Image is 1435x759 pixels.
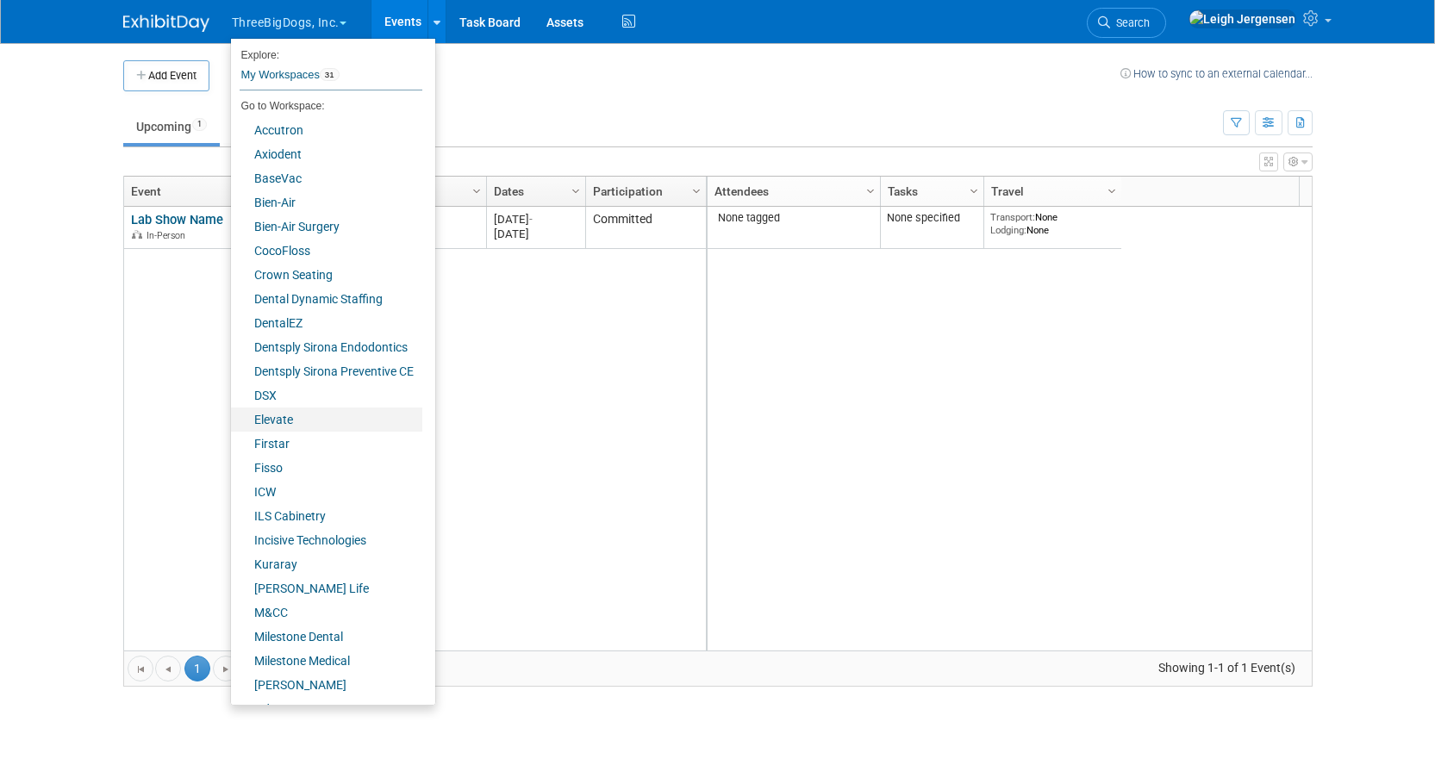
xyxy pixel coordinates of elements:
a: BaseVac [231,166,422,190]
a: Go to the previous page [155,656,181,681]
a: Column Settings [467,177,486,202]
a: Crown Seating [231,263,422,287]
span: - [529,213,533,226]
a: Tasks [888,177,972,206]
a: Past9 [223,110,290,143]
span: Column Settings [967,184,981,198]
a: Search [1087,8,1166,38]
img: ExhibitDay [123,15,209,32]
a: Dentsply Sirona Preventive CE [231,359,422,383]
a: ILS Cabinetry [231,504,422,528]
span: Column Settings [689,184,703,198]
a: DentalEZ [231,311,422,335]
a: Column Settings [964,177,983,202]
span: Column Settings [864,184,877,198]
span: Lodging: [990,224,1026,236]
a: Dates [494,177,574,206]
span: Search [1110,16,1150,29]
button: Add Event [123,60,209,91]
a: Travel [991,177,1110,206]
a: Dentsply Sirona Endodontics [231,335,422,359]
a: DSX [231,383,422,407]
a: Milestone Medical [231,649,422,673]
a: Firstar [231,432,422,456]
a: Participation [593,177,695,206]
span: 1 [192,118,207,131]
a: M&CC [231,600,422,625]
span: Go to the previous page [161,663,175,676]
a: Kuraray [231,552,422,576]
span: In-Person [147,230,190,241]
a: [PERSON_NAME] Life [231,576,422,600]
span: 1 [184,656,210,681]
a: [PERSON_NAME] [231,673,422,697]
div: None specified [887,211,976,225]
span: Column Settings [1105,184,1119,198]
div: None tagged [714,211,873,225]
a: Bien-Air Surgery [231,215,422,239]
a: Odne [231,697,422,721]
span: Showing 1-1 of 1 Event(s) [1142,656,1311,680]
a: CocoFloss [231,239,422,263]
span: Column Settings [470,184,484,198]
li: Go to Workspace: [231,95,422,117]
img: In-Person Event [132,230,142,239]
a: Fisso [231,456,422,480]
a: Elevate [231,407,422,432]
li: Explore: [231,45,422,60]
a: Axiodent [231,142,422,166]
a: My Workspaces31 [240,60,422,90]
a: Column Settings [566,177,585,202]
td: Committed [585,207,706,249]
a: Column Settings [1102,177,1121,202]
a: Milestone Dental [231,625,422,649]
div: None None [990,211,1114,236]
a: Bien-Air [231,190,422,215]
a: Column Settings [687,177,706,202]
a: Accutron [231,118,422,142]
a: ICW [231,480,422,504]
a: Go to the next page [213,656,239,681]
a: Attendees [714,177,869,206]
span: 31 [320,68,340,82]
div: [DATE] [494,227,577,241]
img: Leigh Jergensen [1189,9,1296,28]
a: Dental Dynamic Staffing [231,287,422,311]
a: Incisive Technologies [231,528,422,552]
a: Go to the first page [128,656,153,681]
a: Lab Show Name [131,212,223,227]
a: Column Settings [861,177,880,202]
span: Go to the first page [134,663,147,676]
span: Column Settings [569,184,583,198]
a: How to sync to an external calendar... [1120,67,1313,80]
div: [DATE] [494,212,577,227]
span: Go to the next page [219,663,233,676]
a: Upcoming1 [123,110,220,143]
span: Transport: [990,211,1035,223]
a: Event [131,177,475,206]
